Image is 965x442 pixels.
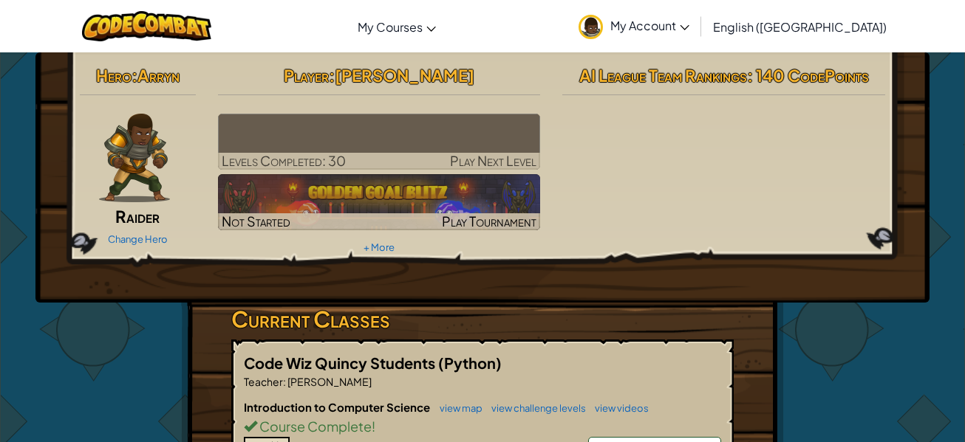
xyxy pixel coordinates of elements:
a: Not StartedPlay Tournament [218,174,541,230]
span: : [132,65,137,86]
span: : [283,375,286,388]
a: view videos [587,402,649,414]
img: Golden Goal [218,174,541,230]
span: ! [372,418,375,435]
span: Arryn [137,65,180,86]
span: Introduction to Computer Science [244,400,432,414]
img: avatar [579,15,603,39]
span: (Python) [438,353,502,372]
span: Not Started [222,213,290,229]
span: Player [284,65,329,86]
span: Hero [96,65,132,86]
span: Play Next Level [450,152,536,169]
span: Levels Completed: 30 [222,152,346,169]
span: : 140 CodePoints [747,65,869,86]
a: Play Next Level [218,114,541,170]
a: English ([GEOGRAPHIC_DATA]) [706,7,894,46]
img: CodeCombat logo [82,11,211,41]
a: view map [432,402,482,414]
img: raider-pose.png [99,114,170,202]
span: [PERSON_NAME] [286,375,372,388]
span: My Courses [358,19,423,35]
h3: Current Classes [231,303,734,336]
a: + More [364,241,395,253]
a: Change Hero [108,233,168,245]
span: Code Wiz Quincy Students [244,353,438,372]
span: Teacher [244,375,283,388]
span: : [329,65,335,86]
span: English ([GEOGRAPHIC_DATA]) [713,19,887,35]
span: Play Tournament [442,213,536,229]
span: AI League Team Rankings [579,65,747,86]
a: view challenge levels [484,402,586,414]
span: [PERSON_NAME] [335,65,474,86]
span: Raider [115,206,160,227]
span: My Account [610,18,689,33]
a: My Courses [350,7,443,46]
span: Course Complete [257,418,372,435]
a: My Account [571,3,697,49]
